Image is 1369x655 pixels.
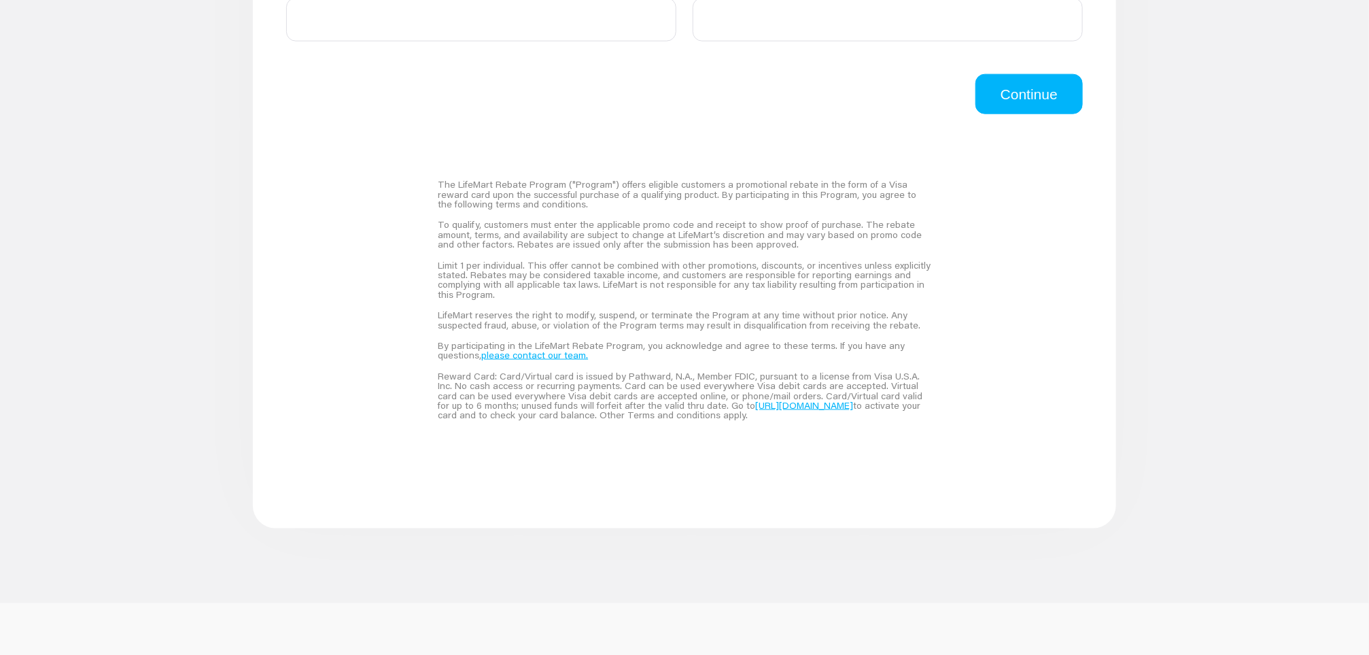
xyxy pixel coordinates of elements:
a: please contact our team. [481,349,588,361]
a: [URL][DOMAIN_NAME] [755,399,853,412]
div: To qualify, customers must enter the applicable promo code and receipt to show proof of purchase.... [438,214,931,254]
div: LifeMart reserves the right to modify, suspend, or terminate the Program at any time without prio... [438,305,931,335]
div: Reward Card: Card/Virtual card is issued by Pathward, N.A., Member FDIC, pursuant to a license fr... [438,366,931,426]
div: By participating in the LifeMart Rebate Program, you acknowledge and agree to these terms. If you... [438,335,931,366]
div: Limit 1 per individual. This offer cannot be combined with other promotions, discounts, or incent... [438,255,931,305]
div: The LifeMart Rebate Program ("Program") offers eligible customers a promotional rebate in the for... [438,174,931,214]
button: Continue [975,74,1083,115]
